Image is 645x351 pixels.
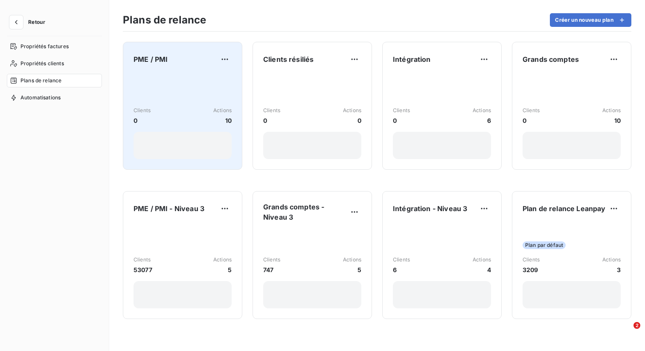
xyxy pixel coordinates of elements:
a: Automatisations [7,91,102,104]
button: Créer un nouveau plan [550,13,631,27]
span: Automatisations [20,94,61,102]
span: 0 [343,116,361,125]
span: 6 [393,265,410,274]
span: 3209 [523,265,540,274]
span: Actions [602,107,621,114]
span: 3 [602,265,621,274]
span: 747 [263,265,280,274]
a: Propriétés clients [7,57,102,70]
span: Clients [393,256,410,264]
span: Clients [263,256,280,264]
span: Intégration - Niveau 3 [393,203,467,214]
span: Clients [523,107,540,114]
span: 0 [523,116,540,125]
span: Grands comptes [523,54,579,64]
span: Propriétés clients [20,60,64,67]
span: Clients [523,256,540,264]
a: Propriétés factures [7,40,102,53]
span: Actions [602,256,621,264]
span: Intégration [393,54,431,64]
span: Propriétés factures [20,43,69,50]
span: Actions [213,107,232,114]
span: Actions [213,256,232,264]
span: 2 [633,322,640,329]
a: Plans de relance [7,74,102,87]
span: 5 [213,265,232,274]
span: 6 [473,116,491,125]
span: 4 [473,265,491,274]
span: PME / PMI [134,54,168,64]
span: PME / PMI - Niveau 3 [134,203,204,214]
span: Actions [343,107,361,114]
span: Actions [473,256,491,264]
span: Clients résiliés [263,54,314,64]
span: Clients [263,107,280,114]
span: Actions [343,256,361,264]
span: 0 [134,116,151,125]
span: Clients [134,107,151,114]
span: Grands comptes - Niveau 3 [263,202,348,222]
span: Plans de relance [20,77,61,84]
iframe: Intercom live chat [616,322,636,342]
span: Actions [473,107,491,114]
span: Clients [134,256,152,264]
span: 53077 [134,265,152,274]
span: 0 [263,116,280,125]
span: 10 [602,116,621,125]
span: Clients [393,107,410,114]
span: 10 [213,116,232,125]
span: 0 [393,116,410,125]
h3: Plans de relance [123,12,206,28]
span: Plan de relance Leanpay [523,203,605,214]
button: Retour [7,15,52,29]
span: Retour [28,20,45,25]
span: Plan par défaut [523,241,566,249]
span: 5 [343,265,361,274]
